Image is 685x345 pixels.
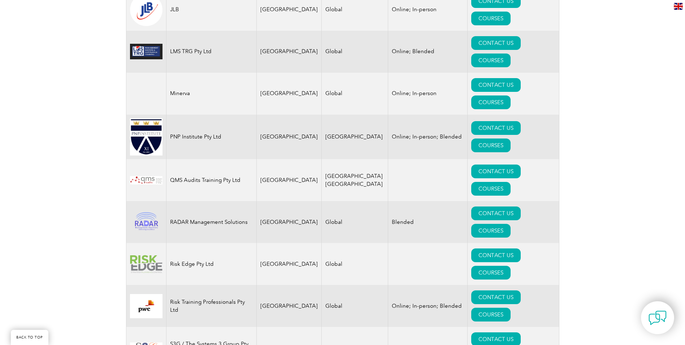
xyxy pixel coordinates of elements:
[166,285,256,327] td: Risk Training Professionals Pty Ltd
[321,201,388,243] td: Global
[471,290,521,304] a: CONTACT US
[321,159,388,201] td: [GEOGRAPHIC_DATA] [GEOGRAPHIC_DATA]
[321,285,388,327] td: Global
[471,165,521,178] a: CONTACT US
[388,201,467,243] td: Blended
[256,285,321,327] td: [GEOGRAPHIC_DATA]
[471,12,511,25] a: COURSES
[321,115,388,159] td: [GEOGRAPHIC_DATA]
[166,243,256,285] td: Risk Edge Pty Ltd
[471,36,521,50] a: CONTACT US
[256,159,321,201] td: [GEOGRAPHIC_DATA]
[130,44,162,59] img: c485e4a1-833a-eb11-a813-0022481469da-logo.jpg
[471,121,521,135] a: CONTACT US
[321,243,388,285] td: Global
[649,309,667,327] img: contact-chat.png
[166,73,256,115] td: Minerva
[166,115,256,159] td: PNP Institute Pty Ltd
[471,78,521,92] a: CONTACT US
[130,118,162,156] img: ea24547b-a6e0-e911-a812-000d3a795b83-logo.jpg
[11,330,48,345] a: BACK TO TOP
[166,201,256,243] td: RADAR Management Solutions
[256,243,321,285] td: [GEOGRAPHIC_DATA]
[471,54,511,67] a: COURSES
[471,182,511,196] a: COURSES
[256,201,321,243] td: [GEOGRAPHIC_DATA]
[321,31,388,73] td: Global
[130,212,162,232] img: 1d2a24ac-d9bc-ea11-a814-000d3a79823d-logo.png
[166,31,256,73] td: LMS TRG Pty Ltd
[256,73,321,115] td: [GEOGRAPHIC_DATA]
[130,255,162,273] img: a131cb37-a404-ec11-b6e6-00224817f503-logo.png
[130,294,162,318] img: 152a24ac-d9bc-ea11-a814-000d3a79823d-logo.png
[321,73,388,115] td: Global
[471,206,521,220] a: CONTACT US
[256,31,321,73] td: [GEOGRAPHIC_DATA]
[388,285,467,327] td: Online; In-person; Blended
[166,159,256,201] td: QMS Audits Training Pty Ltd
[130,176,162,184] img: fcc1e7ab-22ab-ea11-a812-000d3ae11abd-logo.jpg
[388,31,467,73] td: Online; Blended
[471,224,511,238] a: COURSES
[471,308,511,321] a: COURSES
[471,248,521,262] a: CONTACT US
[471,266,511,280] a: COURSES
[471,95,511,109] a: COURSES
[256,115,321,159] td: [GEOGRAPHIC_DATA]
[471,139,511,152] a: COURSES
[388,73,467,115] td: Online; In-person
[388,115,467,159] td: Online; In-person; Blended
[674,3,683,10] img: en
